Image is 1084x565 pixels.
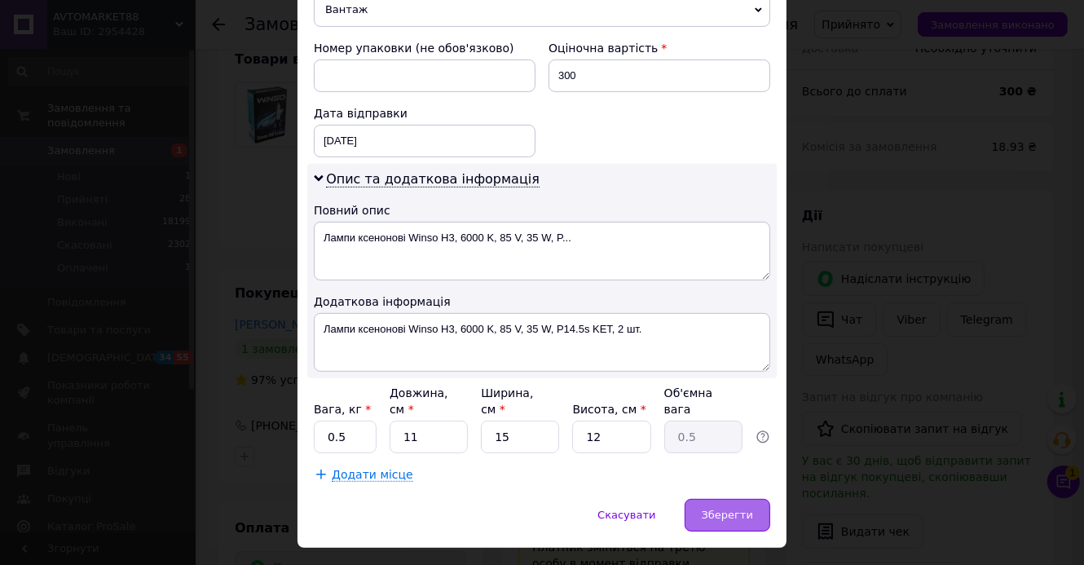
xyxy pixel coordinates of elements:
[314,222,770,280] textarea: Лампи ксенонові Winso H3, 6000 K, 85 V, 35 W, P...
[549,40,770,56] div: Оціночна вартість
[332,468,413,482] span: Додати місце
[314,105,535,121] div: Дата відправки
[314,313,770,372] textarea: Лампи ксенонові Winso H3, 6000 K, 85 V, 35 W, P14.5s KET, 2 шт.
[481,386,533,416] label: Ширина, см
[314,403,371,416] label: Вага, кг
[390,386,448,416] label: Довжина, см
[314,294,770,310] div: Додаткова інформація
[572,403,646,416] label: Висота, см
[326,171,540,188] span: Опис та додаткова інформація
[597,509,655,521] span: Скасувати
[314,202,770,218] div: Повний опис
[664,385,742,417] div: Об'ємна вага
[702,509,753,521] span: Зберегти
[314,40,535,56] div: Номер упаковки (не обов'язково)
